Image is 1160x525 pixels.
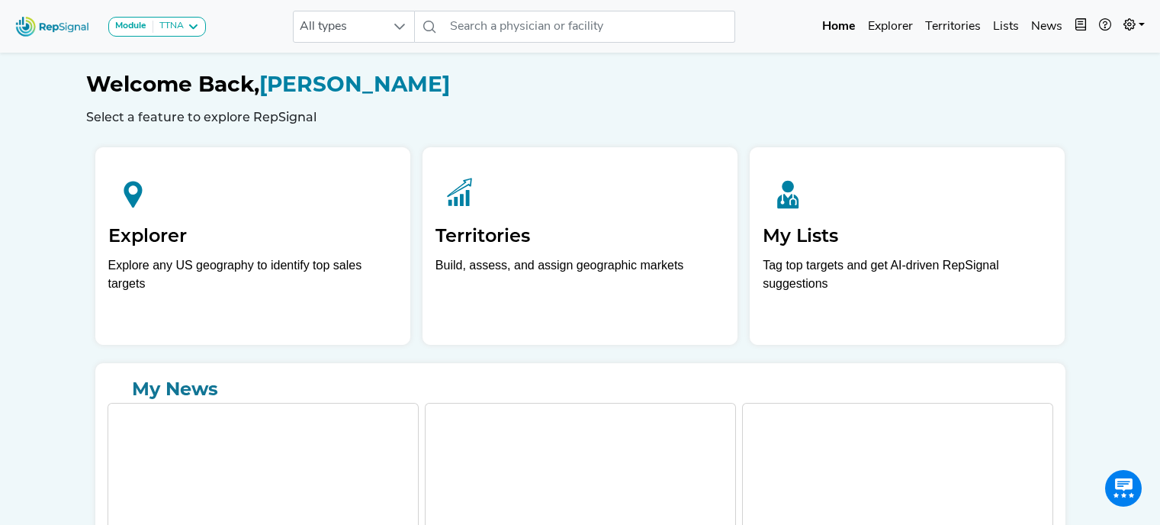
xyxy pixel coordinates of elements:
h6: Select a feature to explore RepSignal [86,110,1075,124]
div: Explore any US geography to identify top sales targets [108,256,397,293]
span: All types [294,11,385,42]
a: Territories [919,11,987,42]
h1: [PERSON_NAME] [86,72,1075,98]
a: ExplorerExplore any US geography to identify top sales targets [95,147,410,345]
a: TerritoriesBuild, assess, and assign geographic markets [423,147,737,345]
h2: Territories [435,225,725,247]
h2: Explorer [108,225,397,247]
a: Home [816,11,862,42]
a: News [1025,11,1068,42]
a: Lists [987,11,1025,42]
h2: My Lists [763,225,1052,247]
a: Explorer [862,11,919,42]
strong: Module [115,21,146,31]
span: Welcome Back, [86,71,259,97]
div: TTNA [153,21,184,33]
button: Intel Book [1068,11,1093,42]
input: Search a physician or facility [444,11,735,43]
button: ModuleTTNA [108,17,206,37]
p: Tag top targets and get AI-driven RepSignal suggestions [763,256,1052,301]
a: My News [108,375,1053,403]
a: My ListsTag top targets and get AI-driven RepSignal suggestions [750,147,1065,345]
p: Build, assess, and assign geographic markets [435,256,725,301]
